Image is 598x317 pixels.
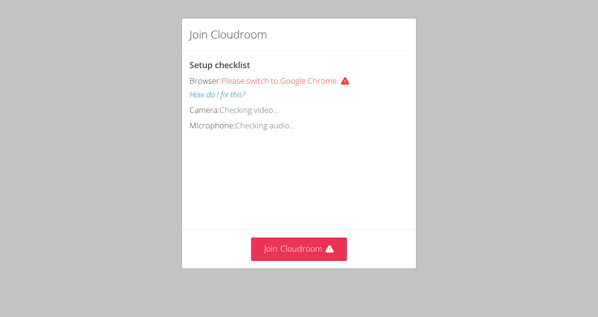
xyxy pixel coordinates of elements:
span: Microphone: [189,120,235,131]
span: Checking video... [220,104,279,115]
span: Checking audio... [235,120,295,131]
h2: Join Cloudroom [189,26,267,43]
button: How do I fix this? [189,88,245,102]
button: Join Cloudroom [251,238,347,261]
span: Camera: [189,104,220,115]
span: Setup checklist [189,59,250,71]
span: Please switch to Google Chrome. [221,75,354,86]
span: Browser: [189,75,221,86]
